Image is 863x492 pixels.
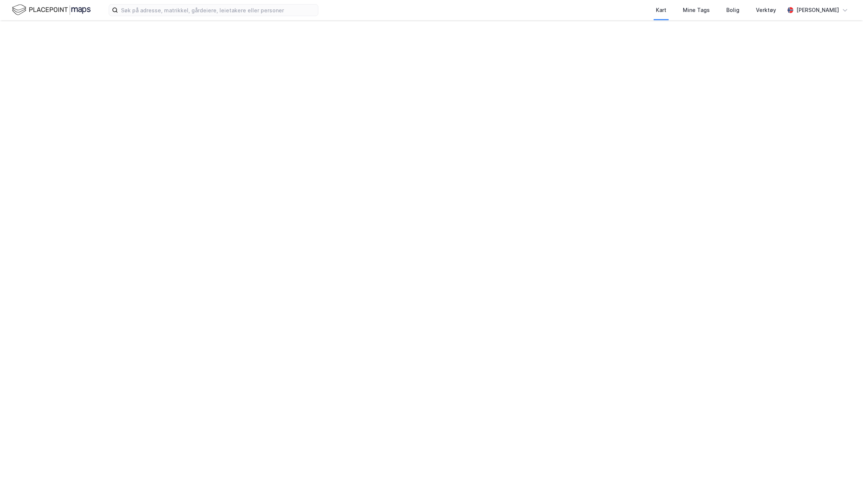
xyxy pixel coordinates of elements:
[796,6,839,15] div: [PERSON_NAME]
[726,6,739,15] div: Bolig
[12,3,91,16] img: logo.f888ab2527a4732fd821a326f86c7f29.svg
[826,456,863,492] iframe: Chat Widget
[756,6,776,15] div: Verktøy
[683,6,710,15] div: Mine Tags
[656,6,666,15] div: Kart
[118,4,318,16] input: Søk på adresse, matrikkel, gårdeiere, leietakere eller personer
